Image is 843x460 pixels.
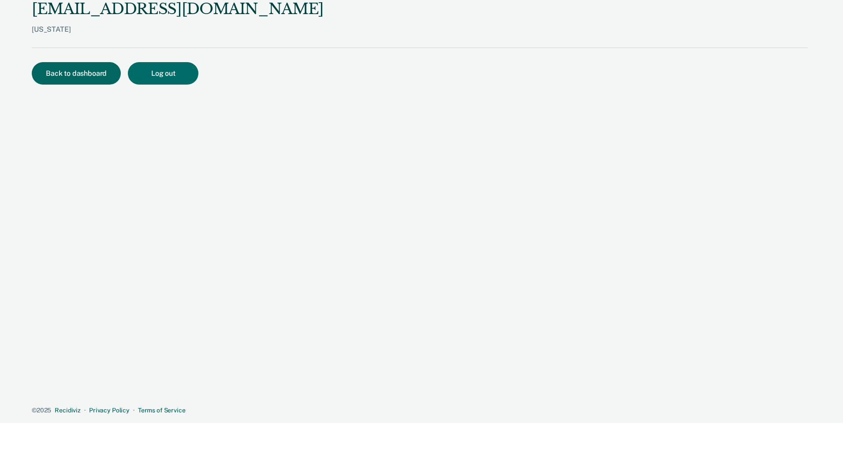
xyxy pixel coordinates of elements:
[32,62,121,85] button: Back to dashboard
[55,407,81,414] a: Recidiviz
[32,25,324,48] div: [US_STATE]
[128,62,198,85] button: Log out
[138,407,186,414] a: Terms of Service
[89,407,130,414] a: Privacy Policy
[32,407,808,414] div: · ·
[32,70,128,77] a: Back to dashboard
[32,407,51,414] span: © 2025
